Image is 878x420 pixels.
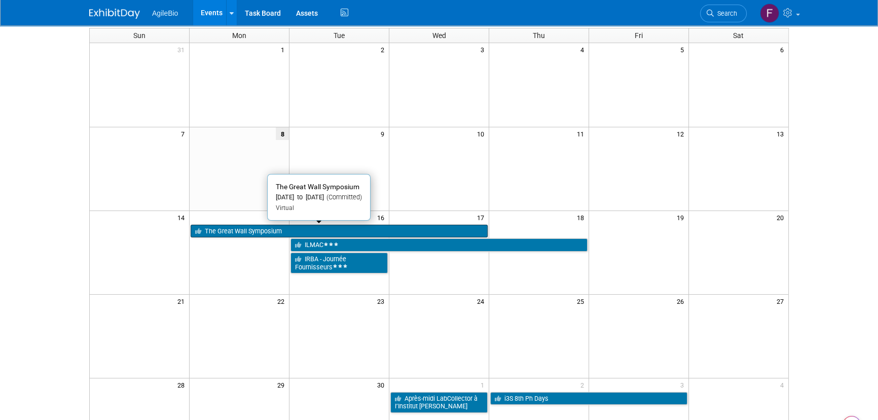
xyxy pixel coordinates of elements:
[180,127,189,140] span: 7
[376,211,389,224] span: 16
[679,43,688,56] span: 5
[276,193,362,202] div: [DATE] to [DATE]
[432,31,446,40] span: Wed
[476,211,489,224] span: 17
[480,43,489,56] span: 3
[89,9,140,19] img: ExhibitDay
[176,43,189,56] span: 31
[176,378,189,391] span: 28
[476,127,489,140] span: 10
[176,295,189,307] span: 21
[679,378,688,391] span: 3
[480,378,489,391] span: 1
[579,378,589,391] span: 2
[476,295,489,307] span: 24
[700,5,747,22] a: Search
[324,193,362,201] span: (Committed)
[276,378,289,391] span: 29
[760,4,779,23] img: Fouad Batel
[276,204,294,212] span: Virtual
[779,43,788,56] span: 6
[276,127,289,140] span: 8
[776,127,788,140] span: 13
[490,392,687,405] a: i3S 8th Ph Days
[376,295,389,307] span: 23
[576,211,589,224] span: 18
[635,31,643,40] span: Fri
[579,43,589,56] span: 4
[733,31,744,40] span: Sat
[380,43,389,56] span: 2
[232,31,246,40] span: Mon
[676,295,688,307] span: 26
[576,127,589,140] span: 11
[776,295,788,307] span: 27
[176,211,189,224] span: 14
[533,31,545,40] span: Thu
[191,225,488,238] a: The Great Wall Symposium
[380,127,389,140] span: 9
[776,211,788,224] span: 20
[290,253,388,273] a: IRBA - Journée Fournisseurs
[334,31,345,40] span: Tue
[376,378,389,391] span: 30
[390,392,488,413] a: Après-midi LabCollector à l’Institut [PERSON_NAME]
[714,10,737,17] span: Search
[676,211,688,224] span: 19
[133,31,145,40] span: Sun
[290,238,588,252] a: ILMAC
[280,43,289,56] span: 1
[276,295,289,307] span: 22
[152,9,178,17] span: AgileBio
[676,127,688,140] span: 12
[779,378,788,391] span: 4
[276,183,359,191] span: The Great Wall Symposium
[576,295,589,307] span: 25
